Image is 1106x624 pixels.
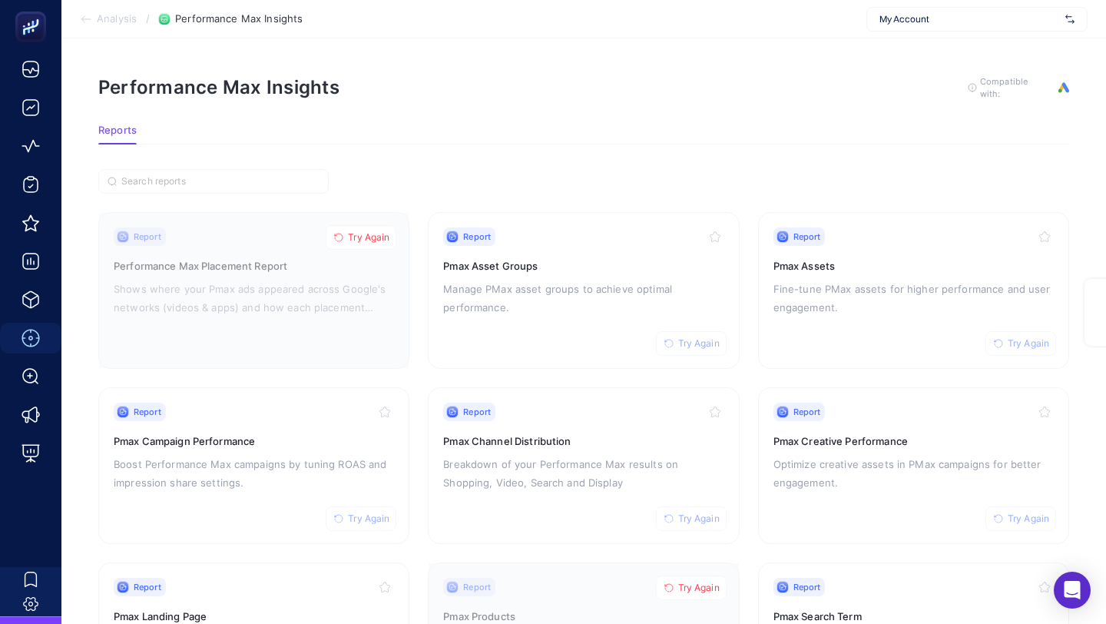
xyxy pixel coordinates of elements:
span: Report [134,406,161,418]
p: Manage PMax asset groups to achieve optimal performance. [443,280,724,317]
a: ReportTry AgainPmax Asset GroupsManage PMax asset groups to achieve optimal performance. [428,212,739,369]
p: Boost Performance Max campaigns by tuning ROAS and impression share settings. [114,455,394,492]
h1: Performance Max Insights [98,76,339,98]
h3: Pmax Asset Groups [443,258,724,274]
span: Performance Max Insights [175,13,303,25]
span: Try Again [678,337,720,350]
span: Try Again [1008,337,1049,350]
button: Try Again [985,506,1056,531]
button: Try Again [985,331,1056,356]
button: Try Again [656,506,727,531]
span: Report [463,406,491,418]
h3: Pmax Search Term [773,609,1054,624]
img: svg%3e [1065,12,1075,27]
span: Analysis [97,13,137,25]
h3: Pmax Channel Distribution [443,433,724,449]
p: Breakdown of your Performance Max results on Shopping, Video, Search and Display [443,455,724,492]
span: Report [793,406,821,418]
a: ReportTry AgainPmax Campaign PerformanceBoost Performance Max campaigns by tuning ROAS and impres... [98,387,409,544]
span: Try Again [678,513,720,525]
span: / [146,12,150,25]
span: Reports [98,124,137,137]
h3: Pmax Campaign Performance [114,433,394,449]
button: Try Again [656,331,727,356]
span: Try Again [348,231,389,244]
h3: Pmax Creative Performance [773,433,1054,449]
span: My Account [879,13,1059,25]
button: Try Again [326,506,396,531]
span: Report [463,231,491,243]
a: ReportTry AgainPmax Channel DistributionBreakdown of your Performance Max results on Shopping, Vi... [428,387,739,544]
a: ReportTry AgainPmax AssetsFine-tune PMax assets for higher performance and user engagement. [758,212,1069,369]
span: Try Again [348,513,389,525]
span: Compatible with: [980,75,1049,100]
p: Optimize creative assets in PMax campaigns for better engagement. [773,455,1054,492]
a: ReportTry AgainPmax Creative PerformanceOptimize creative assets in PMax campaigns for better eng... [758,387,1069,544]
a: ReportTry AgainPerformance Max Placement ReportShows where your Pmax ads appeared across Google's... [98,212,409,369]
h3: Pmax Landing Page [114,609,394,624]
button: Reports [98,124,137,144]
button: Try Again [656,576,727,600]
button: Try Again [326,225,396,250]
input: Search [121,176,320,188]
span: Report [134,581,161,593]
p: Fine-tune PMax assets for higher performance and user engagement. [773,280,1054,317]
h3: Pmax Assets [773,258,1054,274]
span: Report [793,581,821,593]
span: Report [793,231,821,243]
span: Try Again [678,582,720,594]
div: Open Intercom Messenger [1054,572,1091,609]
span: Try Again [1008,513,1049,525]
